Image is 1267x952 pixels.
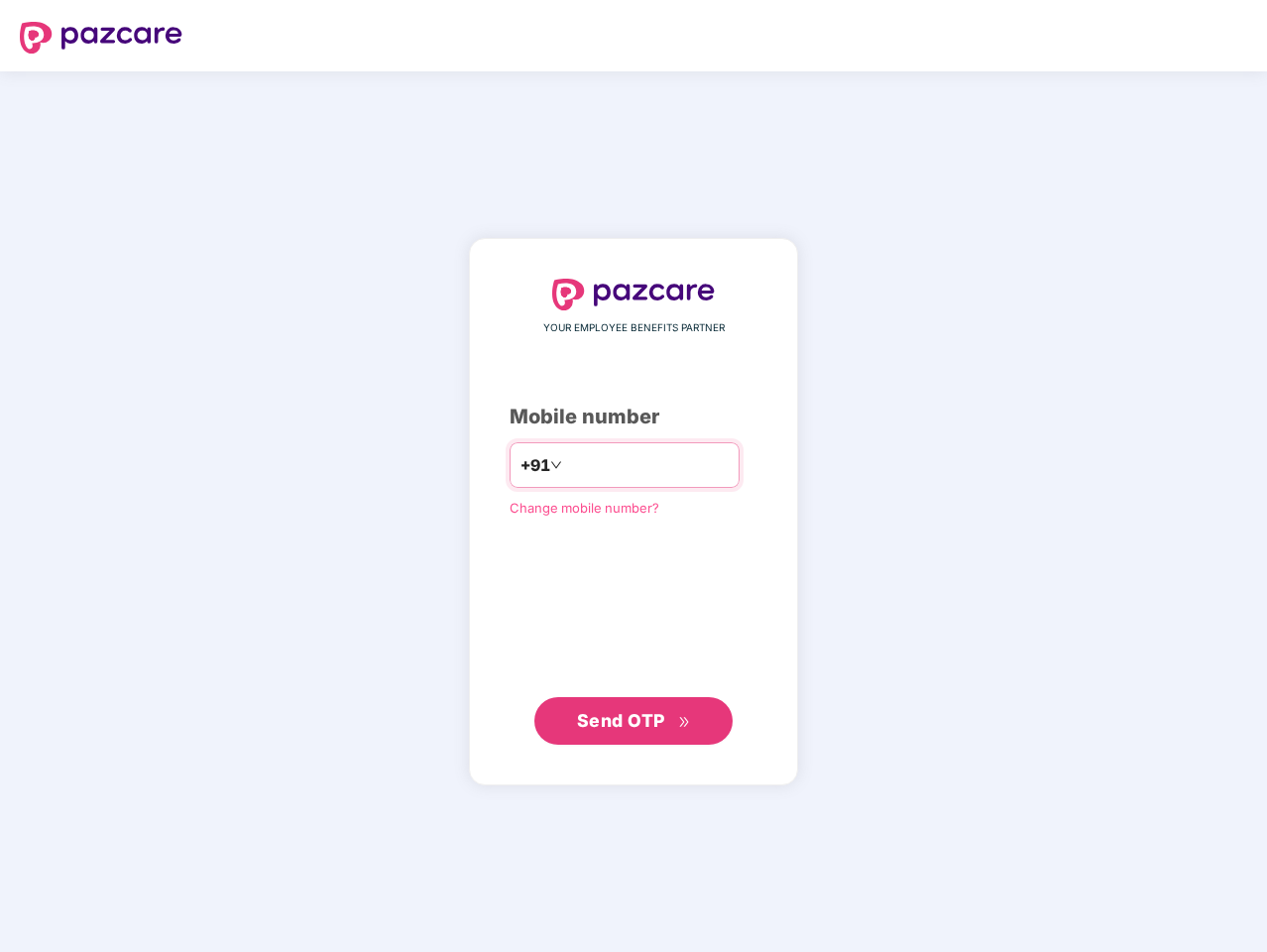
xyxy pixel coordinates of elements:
span: +91 [520,453,550,478]
a: Change mobile number? [510,500,659,516]
img: logo [20,22,182,54]
span: double-right [678,716,691,729]
button: Send OTPdouble-right [534,697,733,745]
img: logo [552,279,715,310]
span: down [550,459,562,471]
span: Send OTP [577,710,665,731]
span: YOUR EMPLOYEE BENEFITS PARTNER [543,320,725,336]
div: Mobile number [510,402,757,432]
